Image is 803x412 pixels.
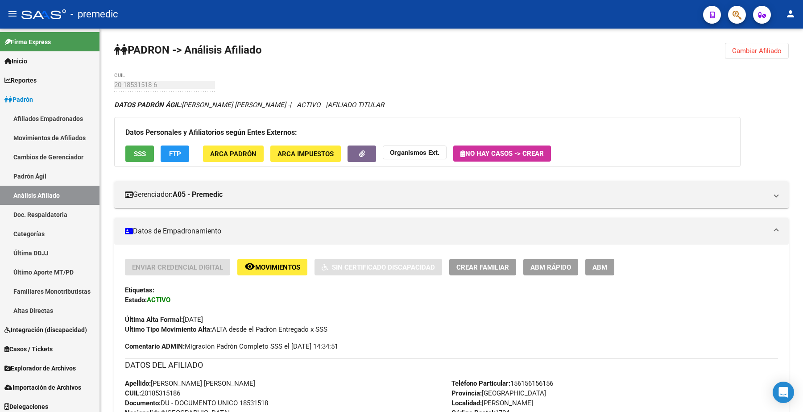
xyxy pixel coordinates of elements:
span: Delegaciones [4,402,48,412]
button: ARCA Padrón [203,146,264,162]
mat-icon: remove_red_eye [244,261,255,272]
span: Inicio [4,56,27,66]
span: [PERSON_NAME] [PERSON_NAME] - [114,101,290,109]
button: ARCA Impuestos [270,146,341,162]
button: SSS [125,146,154,162]
button: Crear Familiar [449,259,516,275]
span: Importación de Archivos [4,383,81,392]
mat-icon: menu [7,8,18,19]
strong: ACTIVO [147,296,170,304]
span: AFILIADO TITULAR [327,101,384,109]
button: Enviar Credencial Digital [125,259,230,275]
span: Firma Express [4,37,51,47]
span: [DATE] [125,316,203,324]
span: Integración (discapacidad) [4,325,87,335]
span: DU - DOCUMENTO UNICO 18531518 [125,399,268,407]
span: Explorador de Archivos [4,363,76,373]
mat-panel-title: Gerenciador: [125,190,767,200]
i: | ACTIVO | [114,101,384,109]
span: Crear Familiar [456,263,509,271]
strong: Documento: [125,399,161,407]
strong: Organismos Ext. [390,149,439,157]
span: Padrón [4,95,33,104]
mat-expansion-panel-header: Gerenciador:A05 - Premedic [114,181,789,208]
button: Movimientos [237,259,307,275]
button: Cambiar Afiliado [725,43,789,59]
span: Casos / Tickets [4,344,53,354]
strong: Última Alta Formal: [125,316,183,324]
span: 156156156156 [451,379,553,387]
span: ABM [592,263,607,271]
button: ABM Rápido [523,259,578,275]
strong: PADRON -> Análisis Afiliado [114,44,262,56]
strong: DATOS PADRÓN ÁGIL: [114,101,182,109]
strong: A05 - Premedic [173,190,223,200]
span: ARCA Impuestos [277,150,334,158]
span: ALTA desde el Padrón Entregado x SSS [125,325,327,333]
strong: Ultimo Tipo Movimiento Alta: [125,325,212,333]
span: 20185315186 [125,389,180,397]
span: [PERSON_NAME] [451,399,533,407]
strong: Etiquetas: [125,286,154,294]
strong: Teléfono Particular: [451,379,510,387]
strong: Estado: [125,296,147,304]
button: Sin Certificado Discapacidad [315,259,442,275]
span: Cambiar Afiliado [732,47,782,55]
strong: Comentario ADMIN: [125,342,185,350]
mat-icon: person [785,8,796,19]
strong: Localidad: [451,399,482,407]
span: [PERSON_NAME] [PERSON_NAME] [125,379,255,387]
button: Organismos Ext. [383,146,447,159]
strong: CUIL: [125,389,141,397]
strong: Apellido: [125,379,151,387]
button: No hay casos -> Crear [453,146,551,162]
strong: Provincia: [451,389,482,397]
h3: DATOS DEL AFILIADO [125,359,778,371]
span: No hay casos -> Crear [460,150,544,158]
mat-expansion-panel-header: Datos de Empadronamiento [114,218,789,245]
span: SSS [134,150,146,158]
span: Enviar Credencial Digital [132,263,223,271]
span: - premedic [70,4,118,24]
mat-panel-title: Datos de Empadronamiento [125,226,767,236]
div: Open Intercom Messenger [773,382,794,403]
button: ABM [585,259,614,275]
span: Reportes [4,75,37,85]
span: Migración Padrón Completo SSS el [DATE] 14:34:51 [125,341,338,351]
button: FTP [161,146,189,162]
span: Sin Certificado Discapacidad [332,263,435,271]
span: ABM Rápido [530,263,571,271]
span: [GEOGRAPHIC_DATA] [451,389,546,397]
span: FTP [169,150,181,158]
h3: Datos Personales y Afiliatorios según Entes Externos: [125,126,729,139]
span: Movimientos [255,263,300,271]
span: ARCA Padrón [210,150,257,158]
